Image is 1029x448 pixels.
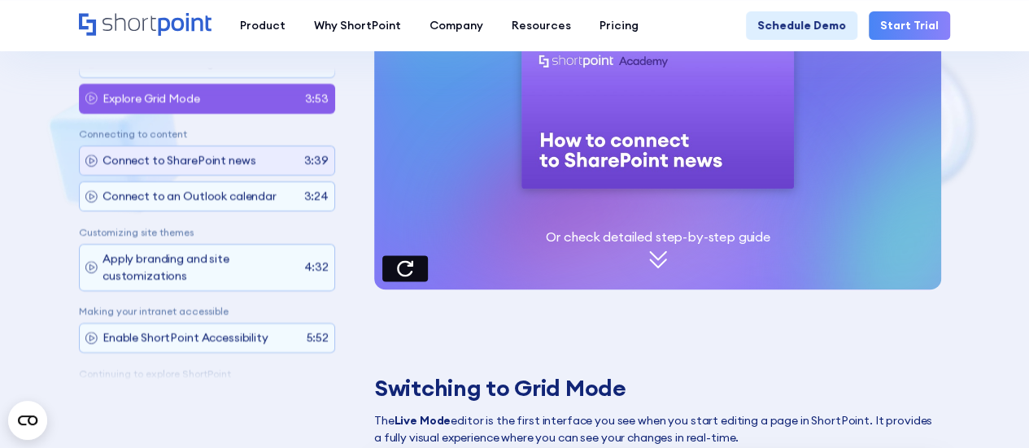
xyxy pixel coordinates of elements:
[102,250,299,285] p: Apply branding and site customizations
[102,152,255,169] p: Connect to SharePoint news
[79,226,335,237] p: Customizing site themes
[314,17,401,34] div: Why ShortPoint
[521,36,794,189] img: Next lesson thumbnail
[869,11,950,40] a: Start Trial
[545,228,770,247] p: Or check detailed step-by-step guide
[600,17,639,34] div: Pricing
[948,370,1029,448] iframe: Chat Widget
[394,413,451,428] strong: Live Mode
[102,188,277,205] p: Connect to an Outlook calendar
[746,11,857,40] a: Schedule Demo
[374,375,942,401] h3: Switching to Grid Mode
[585,11,652,40] a: Pricing
[429,17,483,34] div: Company
[374,412,942,446] p: The editor is the first interface you see when you start editing a page in ShortPoint. It provide...
[102,89,200,107] p: Explore Grid Mode
[307,329,329,346] p: 5:52
[415,11,497,40] a: Company
[79,368,335,380] p: Continuing to explore ShortPoint
[102,329,268,346] p: Enable ShortPoint Accessibility
[512,17,571,34] div: Resources
[79,306,335,317] p: Making your intranet accessible
[304,152,329,169] p: 3:39
[8,401,47,440] button: Open CMP widget
[225,11,299,40] a: Product
[240,17,286,34] div: Product
[79,128,335,140] p: Connecting to content
[304,188,329,205] p: 3:24
[305,89,329,107] p: 3:53
[299,11,415,40] a: Why ShortPoint
[382,255,428,281] div: Watch again
[497,11,585,40] a: Resources
[304,259,329,276] p: 4:32
[79,13,211,37] a: Home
